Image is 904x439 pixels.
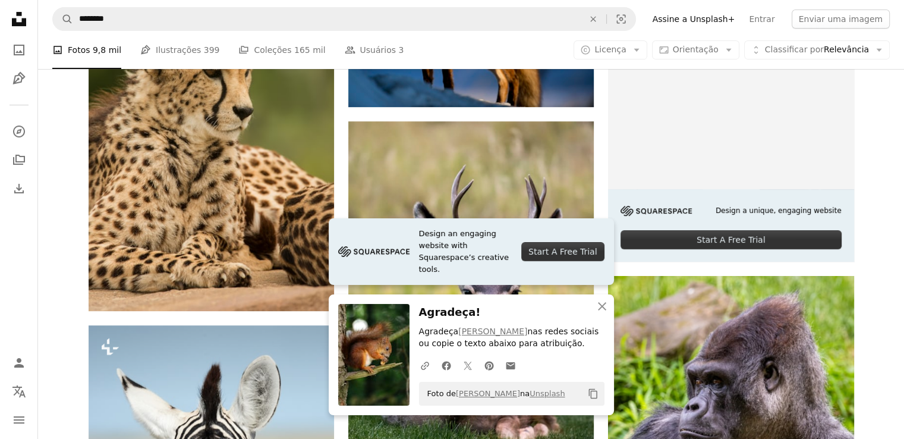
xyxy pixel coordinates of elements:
button: Pesquise na Unsplash [53,8,73,30]
a: Histórico de downloads [7,177,31,200]
img: file-1705255347840-230a6ab5bca9image [620,206,692,216]
a: Design an engaging website with Squarespace’s creative tools.Start A Free Trial [329,218,614,285]
button: Enviar uma imagem [792,10,890,29]
span: Design a unique, engaging website [716,206,842,216]
a: Compartilhar por e-mail [500,353,521,377]
button: Limpar [580,8,606,30]
span: Design an engaging website with Squarespace’s creative tools. [419,228,512,275]
a: Ilustrações 399 [140,31,219,69]
a: Unsplash [530,389,565,398]
span: 399 [204,43,220,57]
a: Início — Unsplash [7,7,31,33]
a: Assine a Unsplash+ [645,10,742,29]
div: Start A Free Trial [521,242,604,261]
div: Start A Free Trial [620,230,841,249]
button: Menu [7,408,31,432]
button: Orientação [652,40,739,59]
p: Agradeça nas redes sociais ou copie o texto abaixo para atribuição. [419,326,604,350]
span: Orientação [673,45,719,54]
a: Compartilhar no Pinterest [478,353,500,377]
span: Licença [594,45,626,54]
span: Foto de na [421,384,565,403]
a: Entrar [742,10,782,29]
a: Coleções [7,148,31,172]
a: Compartilhar no Twitter [457,353,478,377]
a: Explorar [7,120,31,143]
a: [PERSON_NAME] [458,327,527,336]
a: Retrato íntimo deslumbrante de Cheetah Acinonyx Jubatus na paisagem colorida [89,121,334,132]
span: 165 mil [294,43,326,57]
form: Pesquise conteúdo visual em todo o site [52,7,636,31]
button: Idioma [7,380,31,403]
a: Entrar / Cadastrar-se [7,351,31,375]
a: Compartilhar no Facebook [436,353,457,377]
button: Pesquisa visual [607,8,635,30]
a: Fotos [7,38,31,62]
a: [PERSON_NAME] [456,389,520,398]
button: Classificar porRelevância [744,40,890,59]
a: Coleções 165 mil [238,31,325,69]
img: file-1705255347840-230a6ab5bca9image [338,243,410,261]
a: Ilustrações [7,67,31,90]
span: 3 [398,43,404,57]
span: Relevância [765,44,869,56]
button: Copiar para a área de transferência [583,384,603,404]
span: Classificar por [765,45,824,54]
button: Licença [574,40,647,59]
h3: Agradeça! [419,304,604,321]
a: Usuários 3 [345,31,404,69]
